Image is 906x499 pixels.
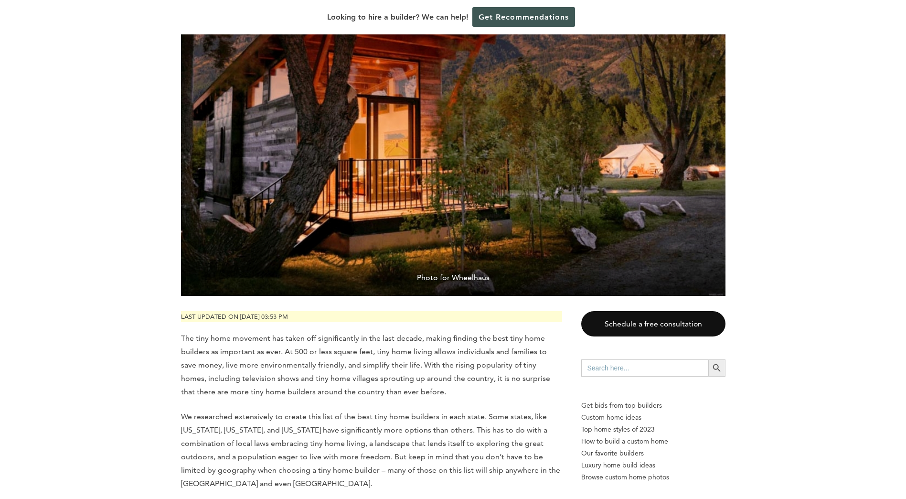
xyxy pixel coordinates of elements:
input: Search here... [581,359,708,377]
span: Photo for Wheelhaus [181,263,725,296]
a: Custom home ideas [581,412,725,423]
svg: Search [712,363,722,373]
a: Get Recommendations [472,7,575,27]
iframe: Drift Widget Chat Controller [723,430,895,488]
p: Last updated on [DATE] 03:53 pm [181,311,562,322]
a: How to build a custom home [581,435,725,447]
p: Get bids from top builders [581,400,725,412]
p: We researched extensively to create this list of the best tiny home builders in each state. Some ... [181,410,562,490]
a: Luxury home build ideas [581,459,725,471]
p: The tiny home movement has taken off significantly in the last decade, making finding the best ti... [181,332,562,399]
a: Browse custom home photos [581,471,725,483]
a: Top home styles of 2023 [581,423,725,435]
a: Our favorite builders [581,447,725,459]
a: Schedule a free consultation [581,311,725,336]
